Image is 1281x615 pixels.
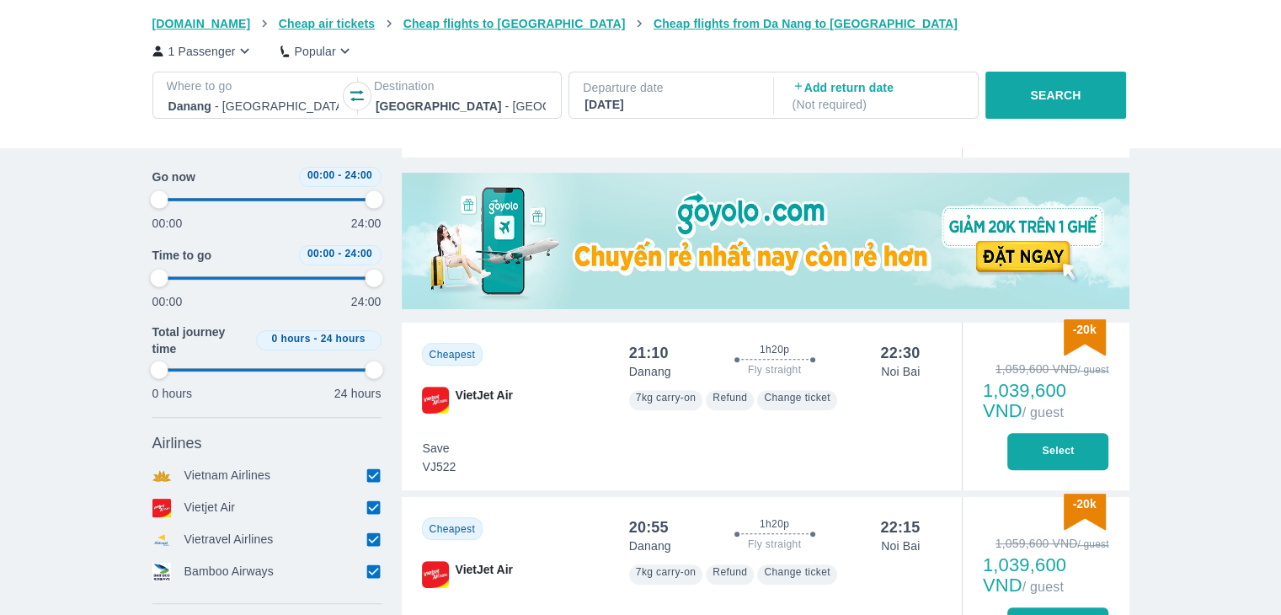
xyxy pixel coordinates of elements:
[985,72,1126,119] button: SEARCH
[338,248,341,259] font: -
[713,566,747,578] font: Refund
[338,169,341,181] font: -
[334,387,382,400] font: 24 hours
[152,42,254,60] button: 1 Passenger
[422,561,449,588] img: VJ
[351,295,382,308] font: 24:00
[763,17,812,30] font: Da Nang
[584,98,623,111] font: [DATE]
[636,392,697,404] font: 7kg carry-on
[983,380,1066,421] font: 1,039,600 VND
[881,365,920,378] font: Noi Bai
[374,79,435,93] font: Destination
[1072,497,1096,511] font: -20k
[764,392,830,404] font: Change ticket
[295,45,336,58] font: Popular
[321,333,366,345] font: 24 hours
[152,17,251,30] font: [DOMAIN_NAME]
[983,554,1066,596] font: 1,039,600 VND
[862,98,867,111] font: )
[351,217,382,230] font: 24:00
[1007,433,1108,470] button: Select
[830,17,958,30] font: [GEOGRAPHIC_DATA]
[881,539,920,553] font: Noi Bai
[654,17,760,30] font: Cheap flights from
[796,98,862,111] font: Not required
[430,523,476,535] font: Cheapest
[713,392,747,404] font: Refund
[184,500,236,514] font: Vietjet Air
[403,17,494,30] font: Cheap flights to
[880,345,920,361] font: 22:30
[456,563,513,576] font: VietJet Air
[402,173,1129,309] img: media-0
[344,248,372,259] font: 24:00
[152,387,193,400] font: 0 hours
[1064,319,1106,356] img: discount
[995,537,1078,550] font: 1,059,600 VND
[423,460,456,473] font: VJ522
[152,170,195,184] font: Go now
[1072,323,1096,336] font: -20k
[1022,405,1064,420] font: / guest
[430,349,476,361] font: Cheapest
[629,345,669,361] font: 21:10
[152,15,1129,32] nav: breadcrumb
[307,248,335,259] font: 00:00
[760,518,789,530] font: 1h20p
[280,42,354,60] button: Popular
[793,98,797,111] font: (
[313,333,317,345] font: -
[1022,580,1064,594] font: / guest
[995,362,1078,376] font: 1,059,600 VND
[167,79,232,93] font: Where to go
[583,81,664,94] font: Departure date
[456,388,513,402] font: VietJet Air
[423,441,450,455] font: Save
[184,532,274,546] font: Vietravel Airlines
[152,217,183,230] font: 00:00
[152,295,183,308] font: 00:00
[636,566,697,578] font: 7kg carry-on
[184,468,271,482] font: Vietnam Airlines
[152,435,202,452] font: Airlines
[1030,88,1081,102] font: SEARCH
[1042,445,1074,457] font: Select
[498,17,626,30] font: [GEOGRAPHIC_DATA]
[629,539,671,553] font: Danang
[804,81,894,94] font: Add return date
[272,333,311,345] font: 0 hours
[422,387,449,414] img: VJ
[629,365,671,378] font: Danang
[168,45,236,58] font: 1 Passenger
[1064,494,1106,530] img: discount
[629,519,669,536] font: 20:55
[184,564,274,578] font: Bamboo Airways
[815,17,826,30] font: to
[307,169,335,181] font: 00:00
[764,566,830,578] font: Change ticket
[152,325,226,356] font: Total journey time
[880,519,920,536] font: 22:15
[760,344,789,356] font: 1h20p
[279,17,375,30] font: Cheap air tickets
[344,169,372,181] font: 24:00
[152,249,212,262] font: Time to go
